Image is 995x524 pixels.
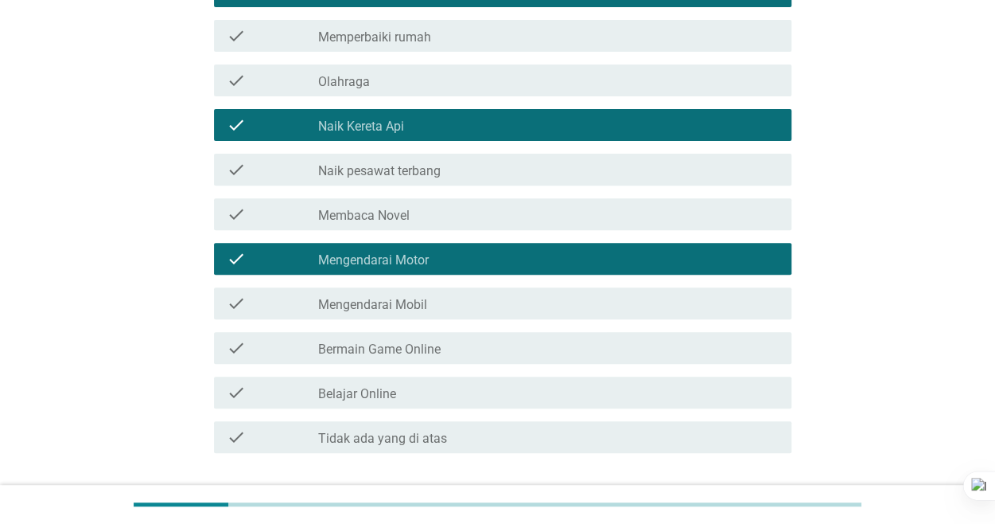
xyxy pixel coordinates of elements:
label: Belajar Online [318,386,396,402]
label: Olahraga [318,74,370,90]
label: Memperbaiki rumah [318,29,431,45]
label: Mengendarai Mobil [318,297,427,313]
i: check [227,26,246,45]
i: check [227,115,246,135]
i: check [227,428,246,447]
label: Bermain Game Online [318,342,441,358]
i: check [227,205,246,224]
i: check [227,71,246,90]
label: Naik pesawat terbang [318,163,441,179]
label: Tidak ada yang di atas [318,431,447,447]
i: check [227,160,246,179]
i: check [227,338,246,358]
i: check [227,383,246,402]
label: Naik Kereta Api [318,119,404,135]
i: check [227,294,246,313]
label: Membaca Novel [318,208,410,224]
label: Mengendarai Motor [318,252,429,268]
i: check [227,249,246,268]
